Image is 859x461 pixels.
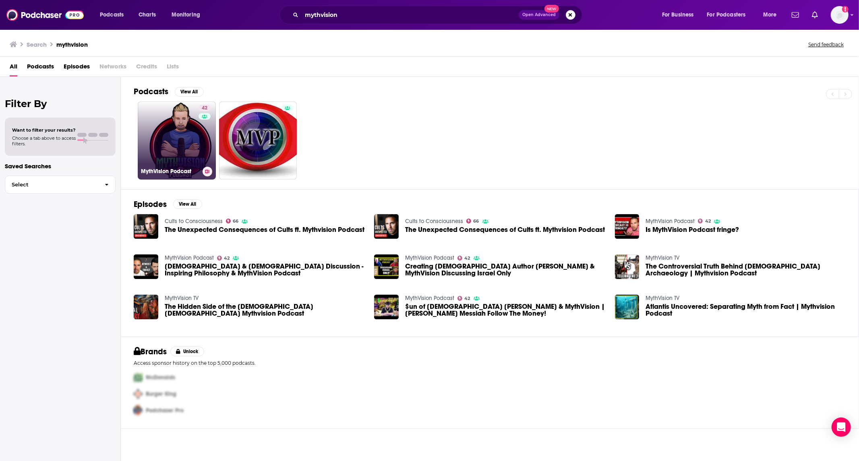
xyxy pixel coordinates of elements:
[130,386,146,402] img: Second Pro Logo
[544,5,559,12] span: New
[698,219,711,223] a: 42
[832,418,851,437] div: Open Intercom Messenger
[64,60,90,76] a: Episodes
[6,7,84,23] img: Podchaser - Follow, Share and Rate Podcasts
[134,199,202,209] a: EpisodesView All
[656,8,704,21] button: open menu
[165,295,199,302] a: MythVision TV
[466,219,479,223] a: 66
[217,256,230,260] a: 42
[139,9,156,21] span: Charts
[842,6,849,12] svg: Add a profile image
[165,303,365,317] a: The Hidden Side of the Mormon Church Mythvision Podcast
[141,168,199,175] h3: MythVision Podcast
[405,303,605,317] span: $un of [DEMOGRAPHIC_DATA] [PERSON_NAME] & MythVision | [PERSON_NAME] Messiah Follow The Money!
[457,296,470,301] a: 42
[705,219,711,223] span: 42
[522,13,556,17] span: Open Advanced
[707,9,746,21] span: For Podcasters
[165,254,214,261] a: MythVision Podcast
[5,176,116,194] button: Select
[146,391,176,397] span: Burger King
[806,41,846,48] button: Send feedback
[134,254,158,279] a: Atheist & Christian Discussion - Inspiring Philosophy & MythVision Podcast
[172,9,200,21] span: Monitoring
[302,8,519,21] input: Search podcasts, credits, & more...
[646,226,739,233] a: Is MythVision Podcast fringe?
[615,214,640,239] img: Is MythVision Podcast fringe?
[134,199,167,209] h2: Episodes
[224,256,230,260] span: 42
[138,101,216,180] a: 42MythVision Podcast
[405,303,605,317] a: $un of God Joseph Atwill & MythVision | Caesar's Messiah Follow The Money!
[12,127,76,133] span: Want to filter your results?
[374,295,399,319] img: $un of God Joseph Atwill & MythVision | Caesar's Messiah Follow The Money!
[519,10,559,20] button: Open AdvancedNew
[56,41,88,48] h3: mythvision
[405,254,454,261] a: MythVision Podcast
[763,9,777,21] span: More
[233,219,238,223] span: 66
[646,218,695,225] a: MythVision Podcast
[173,199,202,209] button: View All
[226,219,239,223] a: 66
[646,295,679,302] a: MythVision TV
[12,135,76,147] span: Choose a tab above to access filters.
[474,219,479,223] span: 66
[457,256,470,260] a: 42
[831,6,849,24] button: Show profile menu
[134,347,167,357] h2: Brands
[10,60,17,76] a: All
[133,8,161,21] a: Charts
[167,60,179,76] span: Lists
[615,254,640,279] img: The Controversial Truth Behind Biblical Archaeology | Mythvision Podcast
[646,254,679,261] a: MythVision TV
[165,263,365,277] span: [DEMOGRAPHIC_DATA] & [DEMOGRAPHIC_DATA] Discussion - Inspiring Philosophy & MythVision Podcast
[27,41,47,48] h3: Search
[465,256,470,260] span: 42
[5,182,98,187] span: Select
[662,9,694,21] span: For Business
[405,226,605,233] a: The Unexpected Consequences of Cults ft. Mythvision Podcast
[405,263,605,277] a: Creating Christ Author James Steven Valliant & MythVision Discussing Israel Only
[5,162,116,170] p: Saved Searches
[374,254,399,279] img: Creating Christ Author James Steven Valliant & MythVision Discussing Israel Only
[134,87,168,97] h2: Podcasts
[374,214,399,239] img: The Unexpected Consequences of Cults ft. Mythvision Podcast
[5,98,116,110] h2: Filter By
[166,8,211,21] button: open menu
[27,60,54,76] a: Podcasts
[165,303,365,317] span: The Hidden Side of the [DEMOGRAPHIC_DATA] [DEMOGRAPHIC_DATA] Mythvision Podcast
[175,87,204,97] button: View All
[646,303,846,317] span: Atlantis Uncovered: Separating Myth from Fact | Mythvision Podcast
[202,104,207,112] span: 42
[130,402,146,419] img: Third Pro Logo
[94,8,134,21] button: open menu
[789,8,802,22] a: Show notifications dropdown
[831,6,849,24] span: Logged in as eerdmans
[405,263,605,277] span: Creating [DEMOGRAPHIC_DATA] Author [PERSON_NAME] & MythVision Discussing Israel Only
[136,60,157,76] span: Credits
[646,263,846,277] a: The Controversial Truth Behind Biblical Archaeology | Mythvision Podcast
[809,8,821,22] a: Show notifications dropdown
[134,295,158,319] img: The Hidden Side of the Mormon Church Mythvision Podcast
[615,295,640,319] img: Atlantis Uncovered: Separating Myth from Fact | Mythvision Podcast
[287,6,590,24] div: Search podcasts, credits, & more...
[170,347,205,356] button: Unlock
[165,263,365,277] a: Atheist & Christian Discussion - Inspiring Philosophy & MythVision Podcast
[146,407,184,414] span: Podchaser Pro
[165,226,364,233] a: The Unexpected Consequences of Cults ft. Mythvision Podcast
[130,369,146,386] img: First Pro Logo
[134,214,158,239] img: The Unexpected Consequences of Cults ft. Mythvision Podcast
[646,263,846,277] span: The Controversial Truth Behind [DEMOGRAPHIC_DATA] Archaeology | Mythvision Podcast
